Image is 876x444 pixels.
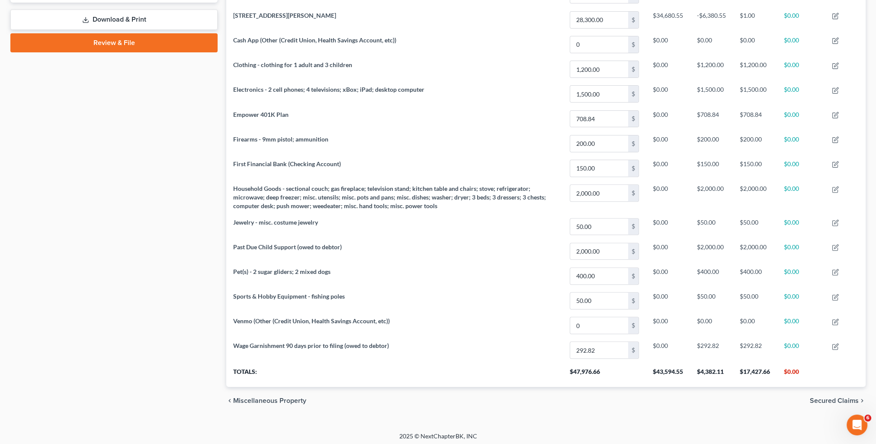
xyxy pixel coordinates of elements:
[733,131,777,156] td: $200.00
[733,214,777,239] td: $50.00
[14,74,123,89] b: 🚨ATTN: [GEOGRAPHIC_DATA] of [US_STATE]
[570,293,628,309] input: 0.00
[13,283,20,290] button: Emoji picker
[628,342,639,358] div: $
[733,156,777,180] td: $150.00
[233,160,341,167] span: First Financial Bank (Checking Account)
[628,61,639,77] div: $
[864,415,871,421] span: 6
[628,317,639,334] div: $
[14,94,135,154] div: The court has added a new Credit Counseling Field that we need to update upon filing. Please remo...
[233,135,328,143] span: Firearms - 9mm pistol; ammunition
[628,135,639,152] div: $
[646,214,690,239] td: $0.00
[777,106,825,131] td: $0.00
[733,57,777,81] td: $1,200.00
[690,106,733,131] td: $708.84
[41,283,48,290] button: Upload attachment
[777,131,825,156] td: $0.00
[777,214,825,239] td: $0.00
[14,161,87,166] div: [PERSON_NAME] • 30m ago
[810,397,866,404] button: Secured Claims chevron_right
[233,342,389,349] span: Wage Garnishment 90 days prior to filing (owed to debtor)
[646,363,690,387] th: $43,594.55
[690,239,733,264] td: $2,000.00
[690,7,733,32] td: -$6,380.55
[233,317,390,325] span: Venmo (Other (Credit Union, Health Savings Account, etc))
[628,36,639,53] div: $
[10,10,218,30] a: Download & Print
[233,12,336,19] span: [STREET_ADDRESS][PERSON_NAME]
[628,86,639,102] div: $
[777,156,825,180] td: $0.00
[859,397,866,404] i: chevron_right
[690,313,733,338] td: $0.00
[570,243,628,260] input: 0.00
[690,57,733,81] td: $1,200.00
[646,288,690,313] td: $0.00
[570,36,628,53] input: 0.00
[733,106,777,131] td: $708.84
[646,180,690,214] td: $0.00
[226,397,233,404] i: chevron_left
[226,363,563,387] th: Totals:
[6,3,22,20] button: go back
[570,135,628,152] input: 0.00
[10,33,218,52] a: Review & File
[646,131,690,156] td: $0.00
[628,268,639,284] div: $
[628,243,639,260] div: $
[733,239,777,264] td: $2,000.00
[733,180,777,214] td: $2,000.00
[628,293,639,309] div: $
[42,4,98,11] h1: [PERSON_NAME]
[570,185,628,201] input: 0.00
[135,3,152,20] button: Home
[148,280,162,294] button: Send a message…
[646,82,690,106] td: $0.00
[777,338,825,363] td: $0.00
[570,160,628,177] input: 0.00
[570,219,628,235] input: 0.00
[690,288,733,313] td: $50.00
[777,264,825,288] td: $0.00
[27,283,34,290] button: Gif picker
[646,32,690,57] td: $0.00
[628,219,639,235] div: $
[233,293,345,300] span: Sports & Hobby Equipment - fishing poles
[646,106,690,131] td: $0.00
[7,68,166,178] div: Katie says…
[646,338,690,363] td: $0.00
[777,32,825,57] td: $0.00
[646,7,690,32] td: $34,680.55
[233,243,342,251] span: Past Due Child Support (owed to debtor)
[152,3,167,19] div: Close
[7,265,166,280] textarea: Message…
[733,7,777,32] td: $1.00
[570,111,628,127] input: 0.00
[733,32,777,57] td: $0.00
[233,86,424,93] span: Electronics - 2 cell phones; 4 televisions; xBox; iPad; desktop computer
[628,185,639,201] div: $
[42,11,86,19] p: Active 30m ago
[7,68,142,159] div: 🚨ATTN: [GEOGRAPHIC_DATA] of [US_STATE]The court has added a new Credit Counseling Field that we n...
[690,363,733,387] th: $4,382.11
[570,268,628,284] input: 0.00
[733,313,777,338] td: $0.00
[570,86,628,102] input: 0.00
[628,160,639,177] div: $
[810,397,859,404] span: Secured Claims
[226,397,306,404] button: chevron_left Miscellaneous Property
[646,264,690,288] td: $0.00
[233,36,396,44] span: Cash App (Other (Credit Union, Health Savings Account, etc))
[777,7,825,32] td: $0.00
[570,317,628,334] input: 0.00
[690,131,733,156] td: $200.00
[628,111,639,127] div: $
[55,283,62,290] button: Start recording
[777,288,825,313] td: $0.00
[25,5,39,19] img: Profile image for Katie
[628,12,639,28] div: $
[646,57,690,81] td: $0.00
[233,185,546,209] span: Household Goods - sectional couch; gas fireplace; television stand; kitchen table and chairs; sto...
